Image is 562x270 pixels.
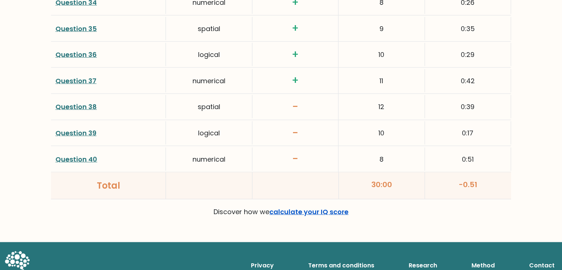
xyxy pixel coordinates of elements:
h3: + [257,48,334,61]
div: 0:35 [425,17,511,40]
div: numerical [166,148,252,171]
div: 12 [338,95,425,118]
h3: + [257,74,334,87]
a: Question 36 [55,50,97,59]
h3: - [257,101,334,113]
div: 0:42 [425,69,511,92]
a: Question 40 [55,155,97,164]
div: 9 [338,17,425,40]
div: 10 [338,121,425,145]
a: Question 35 [55,24,97,33]
div: spatial [166,95,252,118]
a: Question 39 [55,128,96,138]
h3: - [257,153,334,165]
div: spatial [166,17,252,40]
div: 0:29 [425,43,511,66]
div: numerical [166,69,252,92]
a: Question 37 [55,76,96,85]
h3: - [257,127,334,139]
div: 10 [338,43,425,66]
div: 0:39 [425,95,511,118]
a: Question 38 [55,102,97,111]
p: Discover how we [55,205,507,219]
div: logical [166,43,252,66]
div: Total [55,179,161,192]
h3: + [257,22,334,35]
div: 0:17 [425,121,511,145]
div: 8 [338,148,425,171]
div: 30:00 [339,172,425,199]
a: calculate your IQ score [269,207,348,216]
div: logical [166,121,252,145]
div: 0:51 [425,148,511,171]
div: -0.51 [425,172,511,199]
div: 11 [338,69,425,92]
